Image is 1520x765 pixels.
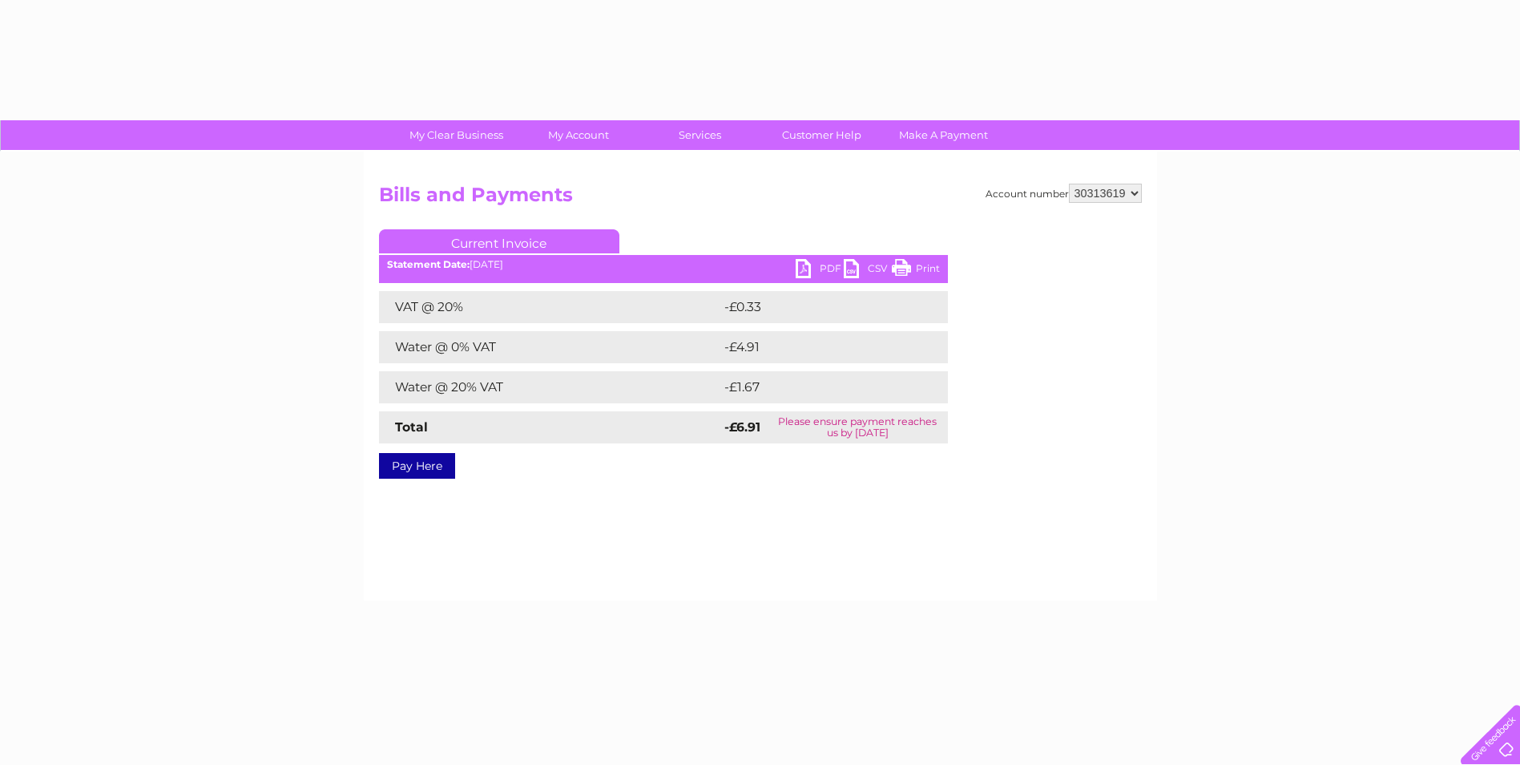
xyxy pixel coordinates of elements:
[844,259,892,282] a: CSV
[512,120,644,150] a: My Account
[892,259,940,282] a: Print
[720,291,913,323] td: -£0.33
[634,120,766,150] a: Services
[379,291,720,323] td: VAT @ 20%
[877,120,1010,150] a: Make A Payment
[768,411,948,443] td: Please ensure payment reaches us by [DATE]
[379,229,619,253] a: Current Invoice
[720,371,913,403] td: -£1.67
[379,184,1142,214] h2: Bills and Payments
[756,120,888,150] a: Customer Help
[390,120,522,150] a: My Clear Business
[379,371,720,403] td: Water @ 20% VAT
[379,453,455,479] a: Pay Here
[395,419,428,435] strong: Total
[720,331,913,363] td: -£4.91
[796,259,844,282] a: PDF
[724,419,760,435] strong: -£6.91
[379,331,720,363] td: Water @ 0% VAT
[986,184,1142,203] div: Account number
[387,258,470,270] b: Statement Date:
[379,259,948,270] div: [DATE]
